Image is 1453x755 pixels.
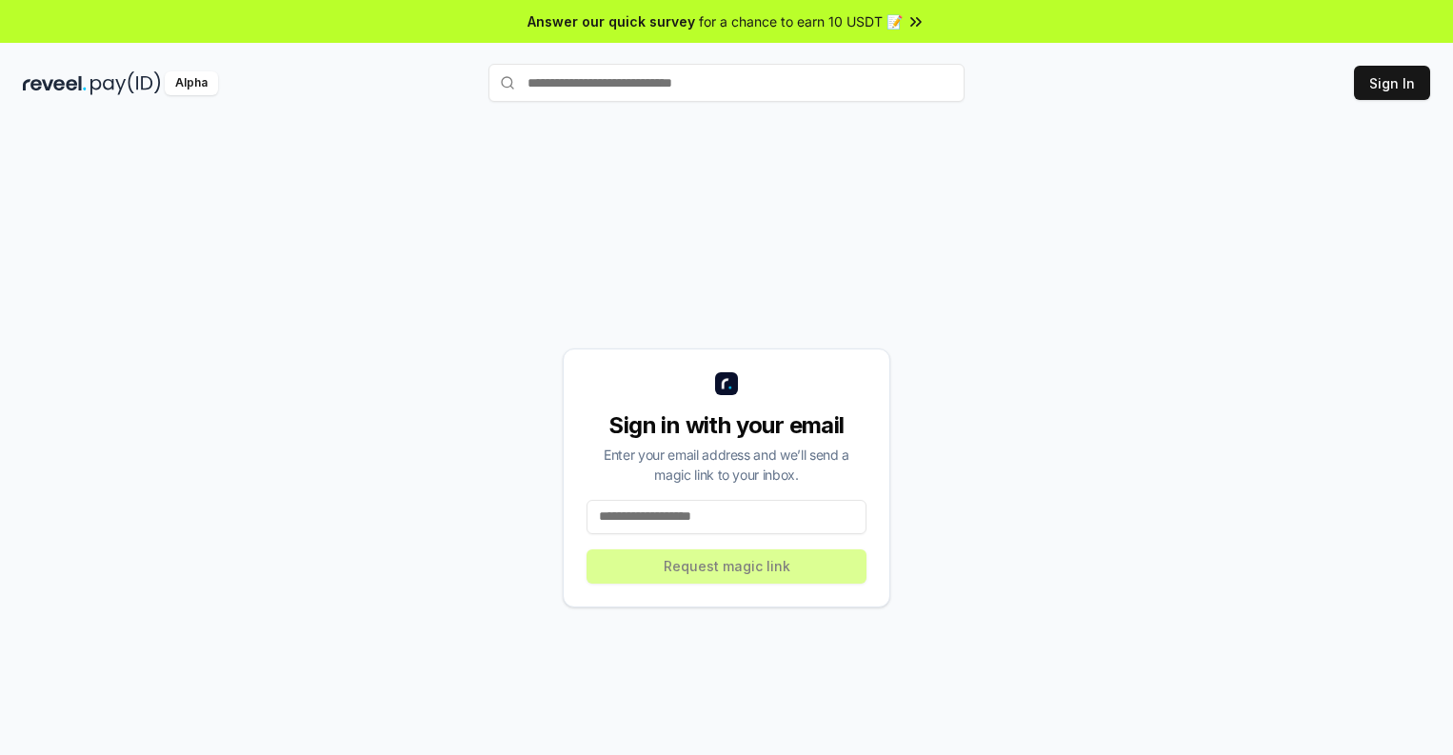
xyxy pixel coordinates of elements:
[90,71,161,95] img: pay_id
[23,71,87,95] img: reveel_dark
[587,445,866,485] div: Enter your email address and we’ll send a magic link to your inbox.
[527,11,695,31] span: Answer our quick survey
[715,372,738,395] img: logo_small
[1354,66,1430,100] button: Sign In
[699,11,903,31] span: for a chance to earn 10 USDT 📝
[587,410,866,441] div: Sign in with your email
[165,71,218,95] div: Alpha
